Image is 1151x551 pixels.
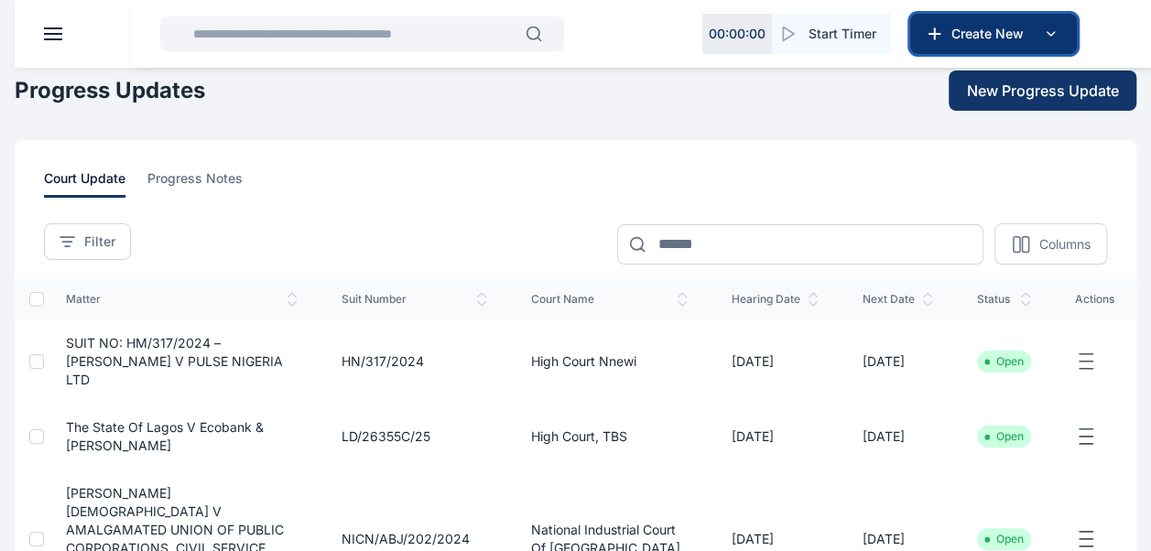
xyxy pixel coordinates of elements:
[1075,292,1114,307] span: actions
[910,14,1077,54] button: Create New
[772,14,891,54] button: Start Timer
[984,354,1024,369] li: Open
[984,429,1024,444] li: Open
[710,319,841,404] td: [DATE]
[984,532,1024,546] li: Open
[841,319,955,404] td: [DATE]
[944,25,1039,43] span: Create New
[44,169,125,198] span: court update
[863,292,933,307] span: next date
[509,319,710,404] td: High Court Nnewi
[147,169,243,198] span: progress notes
[66,419,264,453] a: The state of Lagos v Ecobank & [PERSON_NAME]
[66,292,298,307] span: matter
[994,223,1107,265] button: Columns
[342,292,487,307] span: suit number
[44,223,131,260] button: Filter
[977,292,1031,307] span: status
[709,25,766,43] p: 00 : 00 : 00
[1038,235,1090,254] p: Columns
[44,169,147,198] a: court update
[320,404,509,470] td: LD/26355C/25
[809,25,876,43] span: Start Timer
[949,70,1136,111] button: New Progress Update
[66,335,283,387] a: SUIT NO: HM/317/2024 – [PERSON_NAME] V PULSE NIGERIA LTD
[967,80,1119,102] span: New Progress Update
[320,319,509,404] td: HN/317/2024
[732,292,819,307] span: hearing date
[841,404,955,470] td: [DATE]
[710,404,841,470] td: [DATE]
[509,404,710,470] td: High Court, TBS
[531,292,688,307] span: court name
[15,76,205,105] h1: Progress Updates
[84,232,115,251] span: Filter
[147,169,265,198] a: progress notes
